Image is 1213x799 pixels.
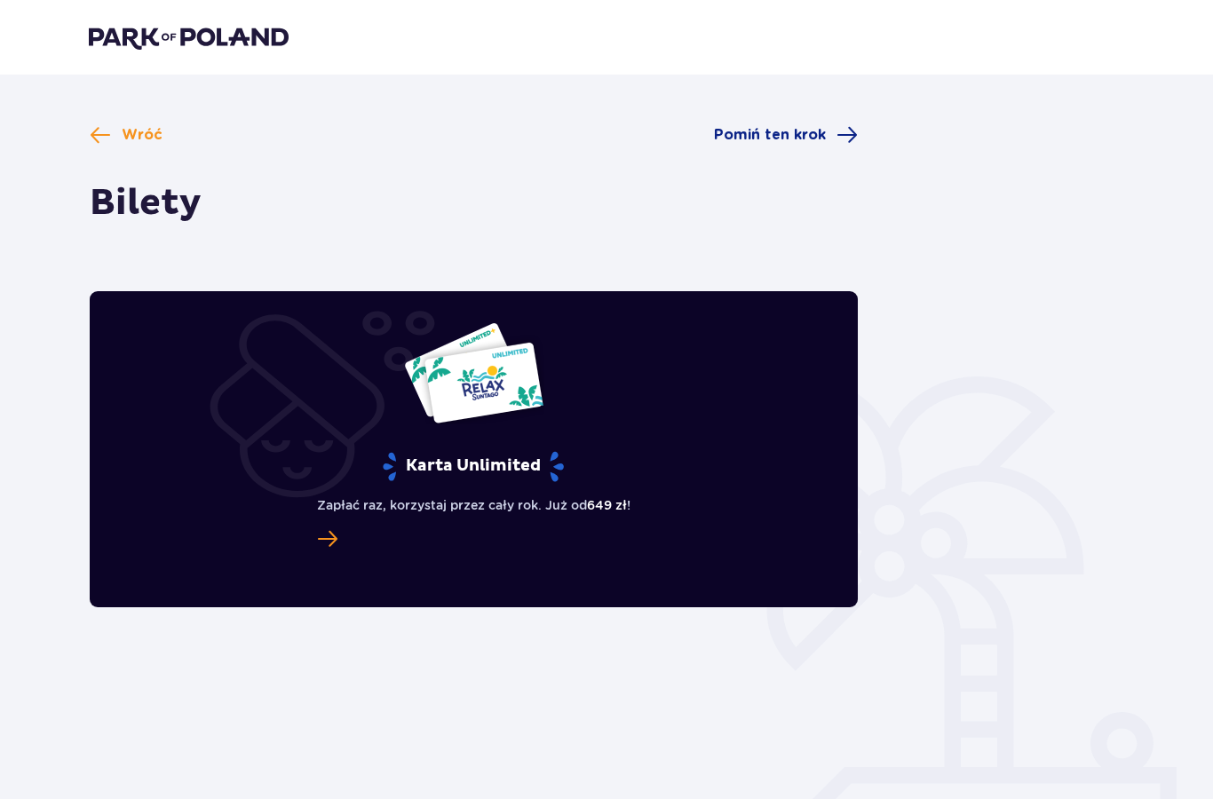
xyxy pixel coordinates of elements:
span: Wróć [122,125,163,145]
p: Zapłać raz, korzystaj przez cały rok. Już od ! [317,496,630,514]
a: Karta Unlimited [317,528,338,552]
p: Karta Unlimited [381,451,566,482]
span: 649 zł [587,498,627,512]
img: Park of Poland logo [89,25,289,50]
a: Wróć [90,124,163,146]
a: Pomiń ten krok [714,124,858,146]
img: Dwie karty całoroczne do Suntago z napisem 'UNLIMITED RELAX', na białym tle z tropikalnymi liśćmi... [403,321,544,424]
span: Pomiń ten krok [714,125,826,145]
h1: Bilety [90,181,202,225]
